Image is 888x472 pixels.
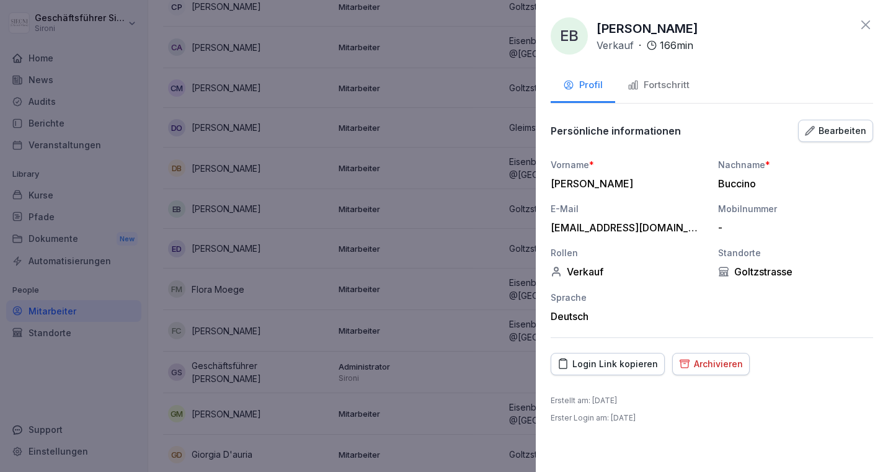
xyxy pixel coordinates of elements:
[660,38,693,53] p: 166 min
[551,177,699,190] div: [PERSON_NAME]
[679,357,743,371] div: Archivieren
[718,246,873,259] div: Standorte
[557,357,658,371] div: Login Link kopieren
[551,17,588,55] div: EB
[597,19,698,38] p: [PERSON_NAME]
[718,177,867,190] div: Buccino
[597,38,693,53] div: ·
[551,202,706,215] div: E-Mail
[672,353,750,375] button: Archivieren
[615,69,702,103] button: Fortschritt
[551,265,706,278] div: Verkauf
[551,412,636,424] p: Erster Login am : [DATE]
[551,395,617,406] p: Erstellt am : [DATE]
[551,158,706,171] div: Vorname
[798,120,873,142] button: Bearbeiten
[628,78,690,92] div: Fortschritt
[718,221,867,234] div: -
[551,291,706,304] div: Sprache
[718,265,873,278] div: Goltzstrasse
[551,353,665,375] button: Login Link kopieren
[718,202,873,215] div: Mobilnummer
[551,221,699,234] div: [EMAIL_ADDRESS][DOMAIN_NAME]
[597,38,634,53] p: Verkauf
[718,158,873,171] div: Nachname
[551,125,681,137] p: Persönliche informationen
[551,69,615,103] button: Profil
[563,78,603,92] div: Profil
[805,124,866,138] div: Bearbeiten
[551,310,706,323] div: Deutsch
[551,246,706,259] div: Rollen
